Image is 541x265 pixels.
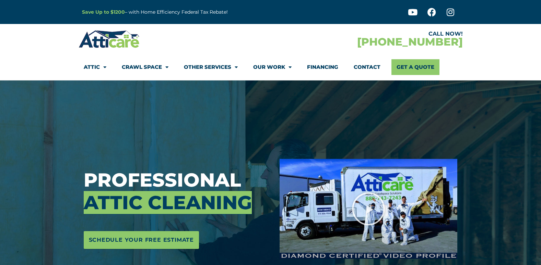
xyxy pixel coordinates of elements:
[184,59,238,75] a: Other Services
[84,231,199,249] a: Schedule Your Free Estimate
[84,59,458,75] nav: Menu
[391,59,439,75] a: Get A Quote
[82,8,304,16] p: – with Home Efficiency Federal Tax Rebate!
[351,192,386,226] div: Play Video
[84,59,106,75] a: Attic
[122,59,168,75] a: Crawl Space
[89,235,194,245] span: Schedule Your Free Estimate
[253,59,292,75] a: Our Work
[307,59,338,75] a: Financing
[271,31,463,37] div: CALL NOW!
[82,9,125,15] a: Save Up to $1200
[354,59,380,75] a: Contact
[84,169,270,214] h3: Professional
[84,191,252,214] span: Attic Cleaning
